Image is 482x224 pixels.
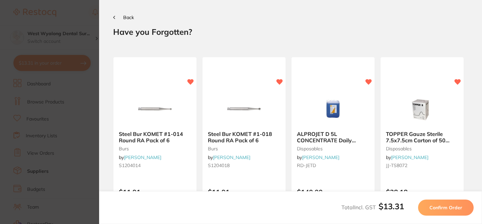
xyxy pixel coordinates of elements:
b: Steel Bur KOMET #1-014 Round RA Pack of 6 [119,131,191,143]
b: ALPROJET D 5L CONCENTRATE Daily Evacuator Cleaner Bottle [297,131,369,143]
span: by [386,154,428,160]
small: RD-JETD [297,163,369,168]
span: by [208,154,250,160]
button: Confirm Order [418,200,474,216]
a: [PERSON_NAME] [213,154,250,160]
img: Steel Bur KOMET #1-018 Round RA Pack of 6 [222,92,266,126]
a: [PERSON_NAME] [124,154,161,160]
small: JJ-TS8072 [386,163,458,168]
img: ALPROJET D 5L CONCENTRATE Daily Evacuator Cleaner Bottle [311,92,355,126]
small: disposables [297,146,369,151]
p: $28.18 [386,188,458,196]
p: $11.91 [119,188,191,196]
h2: Have you Forgotten? [113,27,468,37]
a: [PERSON_NAME] [302,154,339,160]
img: Steel Bur KOMET #1-014 Round RA Pack of 6 [133,92,177,126]
p: $11.91 [208,188,280,196]
img: TOPPER Gauze Sterile 7.5x7.5cm Carton of 50 Packs of 2 [400,92,444,126]
button: Back [113,15,134,20]
span: Confirm Order [429,205,462,211]
span: Back [123,14,134,20]
span: by [297,154,339,160]
small: burs [119,146,191,151]
p: $140.00 [297,188,369,196]
small: disposables [386,146,458,151]
small: burs [208,146,280,151]
span: by [119,154,161,160]
b: TOPPER Gauze Sterile 7.5x7.5cm Carton of 50 Packs of 2 [386,131,458,143]
small: S1204014 [119,163,191,168]
small: S1204018 [208,163,280,168]
b: Steel Bur KOMET #1-018 Round RA Pack of 6 [208,131,280,143]
b: $13.31 [379,201,404,211]
a: [PERSON_NAME] [391,154,428,160]
span: Total Incl. GST [341,204,404,211]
